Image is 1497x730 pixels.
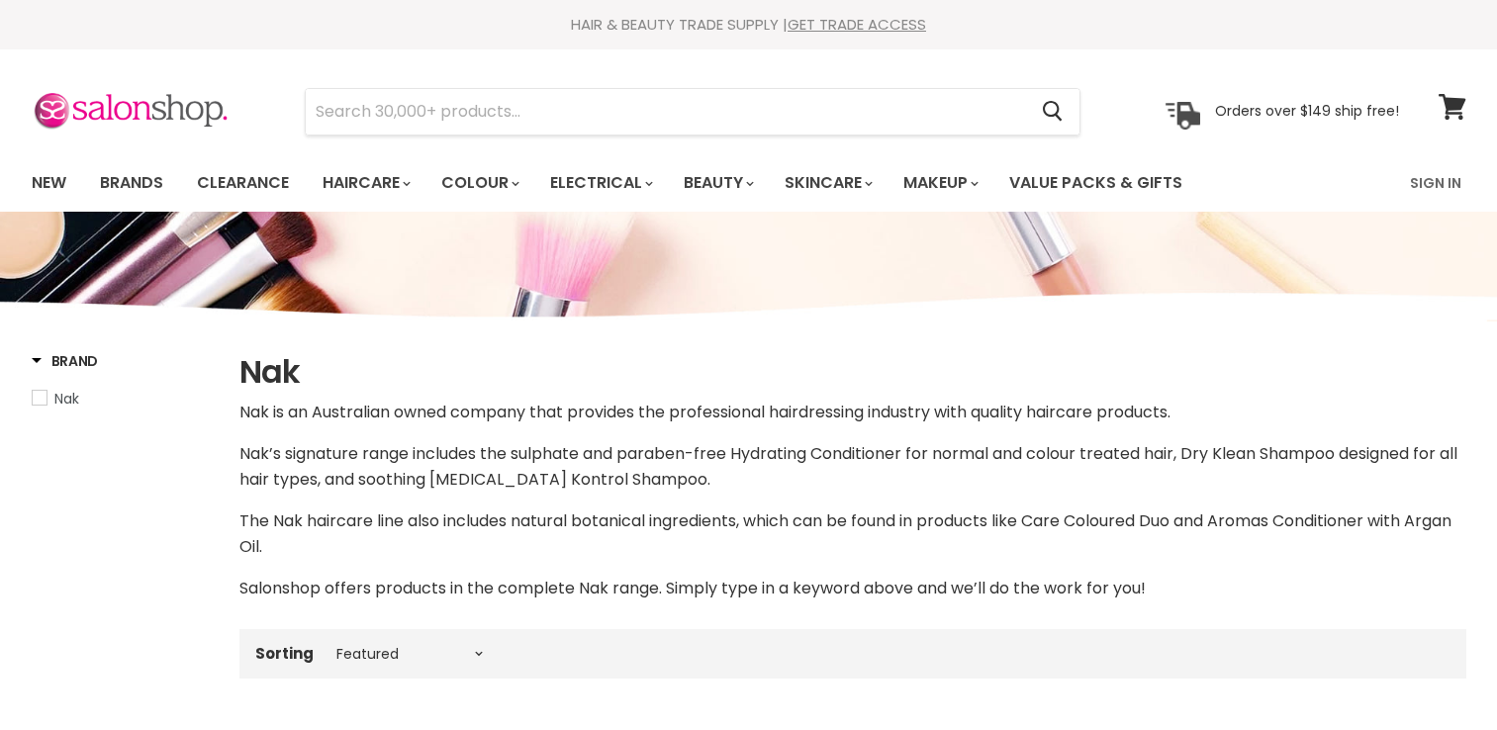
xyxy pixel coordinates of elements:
[54,389,79,409] span: Nak
[17,154,1298,212] ul: Main menu
[1027,89,1079,135] button: Search
[1398,162,1473,204] a: Sign In
[239,576,1466,601] p: Salonshop offers products in the complete Nak range. Simply type in a keyword above and we’ll do ...
[306,89,1027,135] input: Search
[889,162,990,204] a: Makeup
[308,162,422,204] a: Haircare
[669,162,766,204] a: Beauty
[85,162,178,204] a: Brands
[32,351,99,371] h3: Brand
[1215,102,1399,120] p: Orders over $149 ship free!
[239,400,1466,425] p: Nak is an Australian owned company that provides the professional hairdressing industry with qual...
[239,351,1466,393] h1: Nak
[32,388,215,410] a: Nak
[239,441,1466,493] p: Nak’s signature range includes the sulphate and paraben-free Hydrating Conditioner for normal and...
[305,88,1080,136] form: Product
[182,162,304,204] a: Clearance
[770,162,885,204] a: Skincare
[7,154,1491,212] nav: Main
[788,14,926,35] a: GET TRADE ACCESS
[426,162,531,204] a: Colour
[535,162,665,204] a: Electrical
[7,15,1491,35] div: HAIR & BEAUTY TRADE SUPPLY |
[239,508,1466,560] p: The Nak haircare line also includes natural botanical ingredients, which can be found in products...
[255,645,314,662] label: Sorting
[17,162,81,204] a: New
[994,162,1197,204] a: Value Packs & Gifts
